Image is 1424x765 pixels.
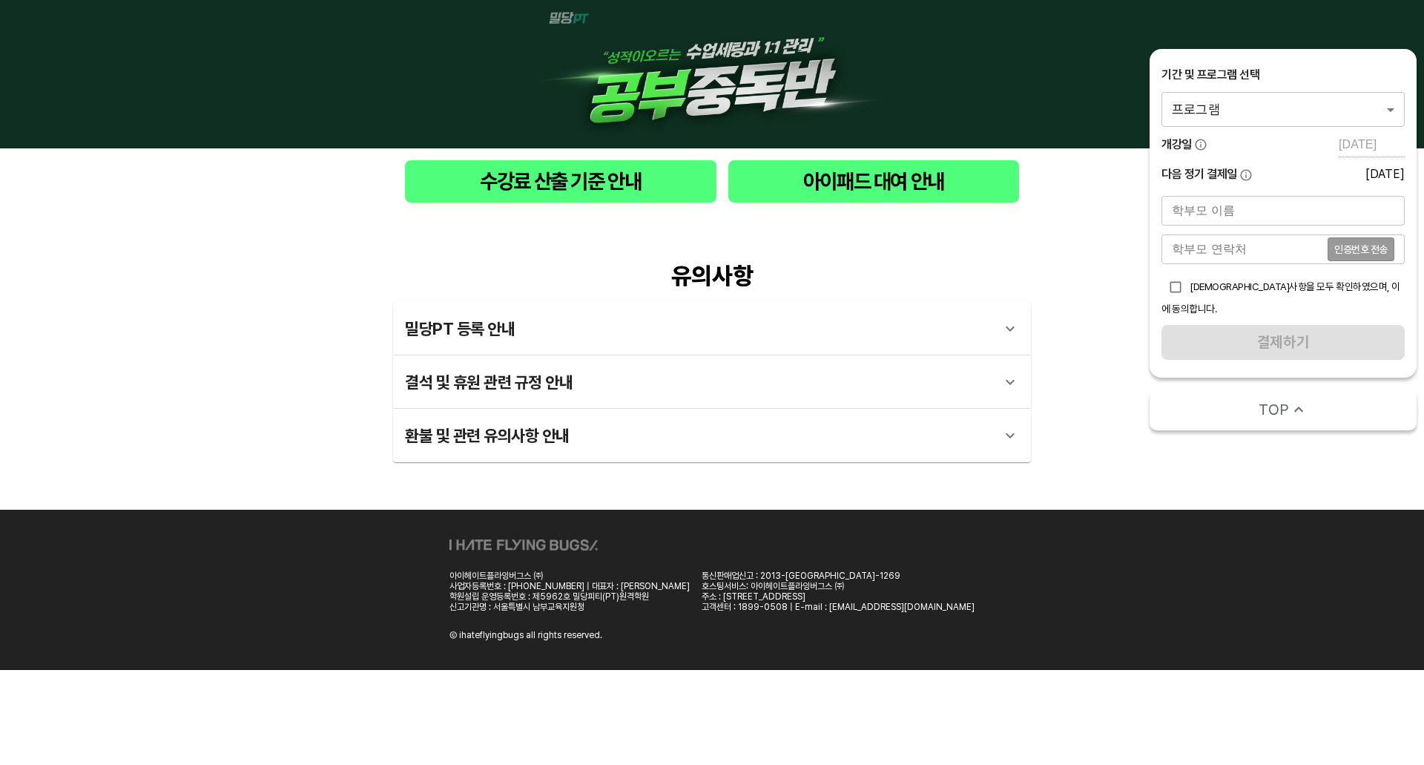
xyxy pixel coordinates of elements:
[1161,196,1405,226] input: 학부모 이름을 입력해주세요
[1161,280,1400,315] span: [DEMOGRAPHIC_DATA]사항을 모두 확인하였으며, 이에 동의합니다.
[405,311,992,347] div: 밀당PT 등록 안내
[728,160,1019,203] button: 아이패드 대여 안내
[393,302,1031,355] div: 밀당PT 등록 안내
[1161,137,1192,153] span: 개강일
[702,591,975,602] div: 주소 : [STREET_ADDRESS]
[1161,234,1328,264] input: 학부모 연락처를 입력해주세요
[740,166,1007,197] span: 아이패드 대여 안내
[1161,67,1405,83] div: 기간 및 프로그램 선택
[449,591,690,602] div: 학원설립 운영등록번호 : 제5962호 밀당피티(PT)원격학원
[449,581,690,591] div: 사업자등록번호 : [PHONE_NUMBER] | 대표자 : [PERSON_NAME]
[449,539,598,551] img: ihateflyingbugs
[1259,399,1289,420] span: TOP
[393,262,1031,290] div: 유의사항
[1161,92,1405,126] div: 프로그램
[702,602,975,612] div: 고객센터 : 1899-0508 | E-mail : [EMAIL_ADDRESS][DOMAIN_NAME]
[534,12,890,137] img: 1
[1365,167,1405,181] div: [DATE]
[405,160,716,203] button: 수강료 산출 기준 안내
[393,355,1031,409] div: 결석 및 휴원 관련 규정 안내
[393,409,1031,462] div: 환불 및 관련 유의사항 안내
[417,166,705,197] span: 수강료 산출 기준 안내
[1150,390,1417,430] button: TOP
[449,630,602,640] div: Ⓒ ihateflyingbugs all rights reserved.
[405,418,992,453] div: 환불 및 관련 유의사항 안내
[449,602,690,612] div: 신고기관명 : 서울특별시 남부교육지원청
[405,364,992,400] div: 결석 및 휴원 관련 규정 안내
[449,571,690,581] div: 아이헤이트플라잉버그스 ㈜
[702,571,975,581] div: 통신판매업신고 : 2013-[GEOGRAPHIC_DATA]-1269
[1161,166,1237,183] span: 다음 정기 결제일
[702,581,975,591] div: 호스팅서비스: 아이헤이트플라잉버그스 ㈜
